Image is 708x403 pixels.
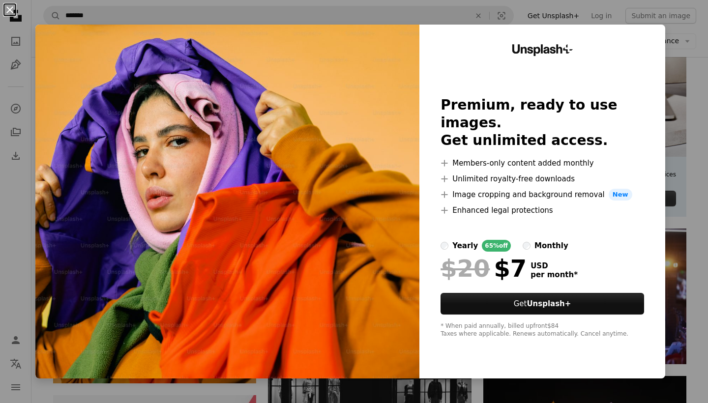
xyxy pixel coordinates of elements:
li: Enhanced legal protections [441,204,644,216]
span: New [609,189,632,201]
div: yearly [452,240,478,252]
div: 65% off [482,240,511,252]
input: yearly65%off [441,242,448,250]
button: GetUnsplash+ [441,293,644,315]
div: * When paid annually, billed upfront $84 Taxes where applicable. Renews automatically. Cancel any... [441,322,644,338]
li: Members-only content added monthly [441,157,644,169]
span: USD [531,261,578,270]
h2: Premium, ready to use images. Get unlimited access. [441,96,644,149]
li: Unlimited royalty-free downloads [441,173,644,185]
span: $20 [441,256,490,281]
div: monthly [534,240,568,252]
div: $7 [441,256,527,281]
li: Image cropping and background removal [441,189,644,201]
input: monthly [523,242,531,250]
span: per month * [531,270,578,279]
strong: Unsplash+ [527,299,571,308]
